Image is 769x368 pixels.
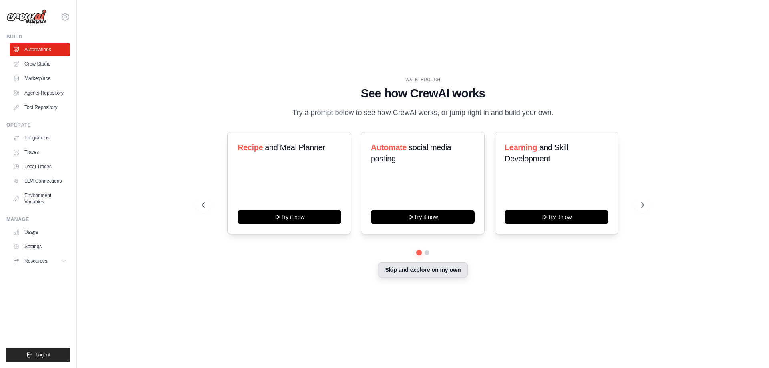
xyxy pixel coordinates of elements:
button: Skip and explore on my own [378,262,467,278]
a: Integrations [10,131,70,144]
button: Resources [10,255,70,267]
a: Settings [10,240,70,253]
div: Widget de chat [729,330,769,368]
a: Agents Repository [10,86,70,99]
span: Logout [36,352,50,358]
button: Try it now [371,210,475,224]
button: Try it now [505,210,608,224]
span: and Meal Planner [265,143,325,152]
span: social media posting [371,143,451,163]
span: Learning [505,143,537,152]
a: Environment Variables [10,189,70,208]
p: Try a prompt below to see how CrewAI works, or jump right in and build your own. [288,107,558,119]
a: LLM Connections [10,175,70,187]
div: Operate [6,122,70,128]
a: Crew Studio [10,58,70,70]
span: Recipe [238,143,263,152]
span: Automate [371,143,407,152]
span: Resources [24,258,47,264]
div: WALKTHROUGH [202,77,644,83]
button: Try it now [238,210,341,224]
img: Logo [6,9,46,24]
div: Manage [6,216,70,223]
span: and Skill Development [505,143,568,163]
a: Traces [10,146,70,159]
a: Automations [10,43,70,56]
div: Build [6,34,70,40]
a: Usage [10,226,70,239]
button: Logout [6,348,70,362]
h1: See how CrewAI works [202,86,644,101]
iframe: Chat Widget [729,330,769,368]
a: Tool Repository [10,101,70,114]
a: Marketplace [10,72,70,85]
a: Local Traces [10,160,70,173]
